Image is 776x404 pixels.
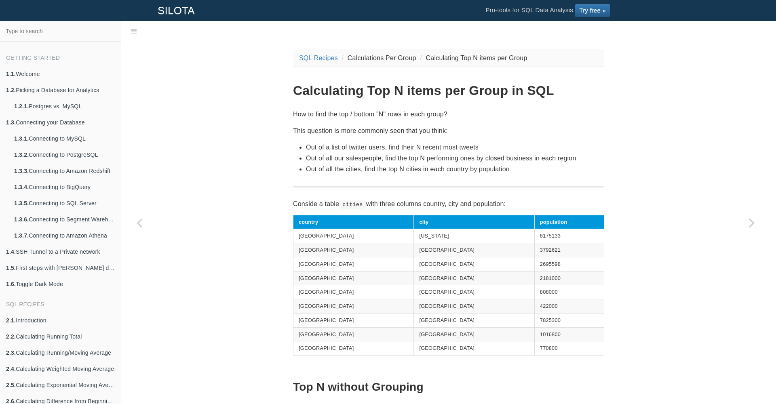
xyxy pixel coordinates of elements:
[414,285,534,299] td: [GEOGRAPHIC_DATA]
[14,232,29,239] b: 1.3.7.
[414,257,534,271] td: [GEOGRAPHIC_DATA]
[6,366,16,372] b: 2.4.
[6,119,16,126] b: 1.3.
[414,341,534,356] td: [GEOGRAPHIC_DATA]
[534,313,604,327] td: 7825300
[2,23,118,39] input: Type to search
[6,281,16,287] b: 1.6.
[299,55,338,61] a: SQL Recipes
[575,4,610,17] a: Try free »
[8,211,121,227] a: 1.3.6.Connecting to Segment Warehouse
[6,349,16,356] b: 2.3.
[8,130,121,147] a: 1.3.1.Connecting to MySQL
[340,53,416,63] li: Calculations Per Group
[293,84,604,98] h1: Calculating Top N items per Group in SQL
[306,153,604,164] li: Out of all our salespeople, find the top N performing ones by closed business in each region
[293,285,414,299] td: [GEOGRAPHIC_DATA]
[734,41,770,404] a: Next page: Calculating Percentage (%) of Total Sum
[8,195,121,211] a: 1.3.5.Connecting to SQL Server
[14,103,29,109] b: 1.2.1.
[6,71,16,77] b: 1.1.
[534,341,604,356] td: 770800
[8,98,121,114] a: 1.2.1.Postgres vs. MySQL
[293,229,414,243] td: [GEOGRAPHIC_DATA]
[14,168,29,174] b: 1.3.3.
[534,257,604,271] td: 2695598
[8,163,121,179] a: 1.3.3.Connecting to Amazon Redshift
[414,327,534,341] td: [GEOGRAPHIC_DATA]
[534,285,604,299] td: 808000
[534,215,604,229] th: population
[293,109,604,120] p: How to find the top / bottom "N" rows in each group?
[6,382,16,388] b: 2.5.
[293,341,414,356] td: [GEOGRAPHIC_DATA]
[293,327,414,341] td: [GEOGRAPHIC_DATA]
[293,215,414,229] th: country
[8,179,121,195] a: 1.3.4.Connecting to BigQuery
[8,227,121,244] a: 1.3.7.Connecting to Amazon Athena
[306,164,604,175] li: Out of all the cities, find the top N cities in each country by population
[414,243,534,257] td: [GEOGRAPHIC_DATA]
[6,248,16,255] b: 1.4.
[8,147,121,163] a: 1.3.2.Connecting to PostgreSQL
[14,184,29,190] b: 1.3.4.
[293,313,414,327] td: [GEOGRAPHIC_DATA]
[414,313,534,327] td: [GEOGRAPHIC_DATA]
[6,333,16,340] b: 2.2.
[293,125,604,136] p: This question is more commonly seen that you think:
[534,327,604,341] td: 1016800
[339,200,366,208] code: cities
[152,0,201,21] a: SILOTA
[414,271,534,285] td: [GEOGRAPHIC_DATA]
[306,142,604,153] li: Out of a list of twitter users, find their N recent most tweets
[534,229,604,243] td: 8175133
[6,87,16,93] b: 1.2.
[6,265,16,271] b: 1.5.
[534,299,604,314] td: 422000
[14,200,29,206] b: 1.3.5.
[6,317,16,324] b: 2.1.
[414,299,534,314] td: [GEOGRAPHIC_DATA]
[293,271,414,285] td: [GEOGRAPHIC_DATA]
[293,198,604,209] p: Conside a table with three columns country, city and population:
[293,243,414,257] td: [GEOGRAPHIC_DATA]
[14,216,29,223] b: 1.3.6.
[418,53,527,63] li: Calculating Top N items per Group
[121,41,158,404] a: Previous page: Creating Pareto Charts to visualize the 80/20 principle
[414,215,534,229] th: city
[293,257,414,271] td: [GEOGRAPHIC_DATA]
[534,271,604,285] td: 2181000
[14,135,29,142] b: 1.3.1.
[293,299,414,314] td: [GEOGRAPHIC_DATA]
[534,243,604,257] td: 3792621
[14,151,29,158] b: 1.3.2.
[477,0,618,21] li: Pro-tools for SQL Data Analysis.
[414,229,534,243] td: [US_STATE]
[293,381,604,393] h2: Top N without Grouping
